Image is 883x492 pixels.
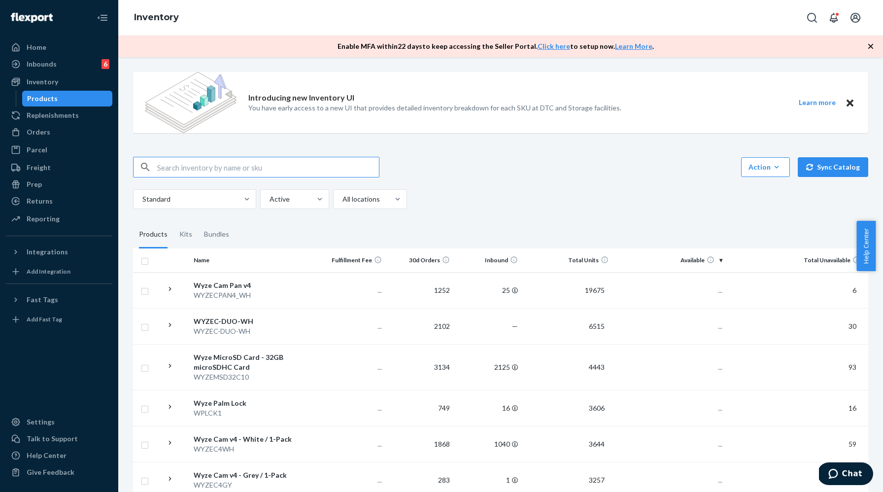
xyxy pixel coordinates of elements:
[341,194,342,204] input: All locations
[585,363,609,371] span: 4443
[248,92,354,104] p: Introducing new Inventory UI
[27,77,58,87] div: Inventory
[846,8,865,28] button: Open account menu
[194,290,313,300] div: WYZECPAN4_WH
[102,59,109,69] div: 6
[6,464,112,480] button: Give Feedback
[845,404,860,412] span: 16
[386,272,454,308] td: 1252
[616,475,722,485] p: ...
[204,221,229,248] div: Bundles
[6,160,112,176] a: Freight
[139,221,168,248] div: Products
[6,193,112,209] a: Returns
[454,390,522,426] td: 16
[126,3,187,32] ol: breadcrumbs
[27,467,74,477] div: Give Feedback
[6,431,112,447] button: Talk to Support
[845,363,860,371] span: 93
[27,179,42,189] div: Prep
[6,56,112,72] a: Inbounds6
[6,448,112,463] a: Help Center
[157,157,379,177] input: Search inventory by name or sku
[845,440,860,448] span: 59
[141,194,142,204] input: Standard
[27,94,58,104] div: Products
[194,444,313,454] div: WYZEC4WH
[824,8,844,28] button: Open notifications
[792,97,842,109] button: Learn more
[27,214,60,224] div: Reporting
[321,362,381,372] p: ...
[581,286,609,294] span: 19675
[6,244,112,260] button: Integrations
[538,42,570,50] a: Click here
[615,42,652,50] a: Learn More
[6,176,112,192] a: Prep
[27,267,70,276] div: Add Integration
[190,248,317,272] th: Name
[741,157,790,177] button: Action
[6,124,112,140] a: Orders
[194,408,313,418] div: WPLCK1
[386,390,454,426] td: 749
[194,352,313,372] div: Wyze MicroSD Card - 32GB microSDHC Card
[616,285,722,295] p: ...
[616,321,722,331] p: ...
[819,462,873,487] iframe: Opens a widget where you can chat to one of our agents
[27,59,57,69] div: Inbounds
[22,91,113,106] a: Products
[6,39,112,55] a: Home
[321,321,381,331] p: ...
[194,326,313,336] div: WYZEC-DUO-WH
[612,248,726,272] th: Available
[6,107,112,123] a: Replenishments
[616,403,722,413] p: ...
[798,157,868,177] button: Sync Catalog
[6,264,112,280] a: Add Integration
[386,426,454,462] td: 1868
[6,292,112,308] button: Fast Tags
[321,403,381,413] p: ...
[194,480,313,490] div: WYZEC4GY
[194,316,313,326] div: WYZEC-DUO-WH
[802,8,822,28] button: Open Search Box
[27,295,58,305] div: Fast Tags
[616,439,722,449] p: ...
[454,344,522,390] td: 2125
[194,398,313,408] div: Wyze Palm Lock
[844,97,856,109] button: Close
[179,221,192,248] div: Kits
[145,72,237,133] img: new-reports-banner-icon.82668bd98b6a51aee86340f2a7b77ae3.png
[27,110,79,120] div: Replenishments
[856,221,876,271] button: Help Center
[386,344,454,390] td: 3134
[321,285,381,295] p: ...
[93,8,112,28] button: Close Navigation
[726,248,868,272] th: Total Unavailable
[386,308,454,344] td: 2102
[27,247,68,257] div: Integrations
[27,42,46,52] div: Home
[321,439,381,449] p: ...
[27,196,53,206] div: Returns
[6,142,112,158] a: Parcel
[134,12,179,23] a: Inventory
[386,248,454,272] th: 30d Orders
[6,312,112,327] a: Add Fast Tag
[849,286,860,294] span: 6
[585,322,609,330] span: 6515
[317,248,385,272] th: Fulfillment Fee
[616,362,722,372] p: ...
[338,41,654,51] p: Enable MFA within 22 days to keep accessing the Seller Portal. to setup now. .
[6,414,112,430] a: Settings
[512,322,518,330] span: —
[522,248,612,272] th: Total Units
[11,13,53,23] img: Flexport logo
[748,162,782,172] div: Action
[585,476,609,484] span: 3257
[454,426,522,462] td: 1040
[6,74,112,90] a: Inventory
